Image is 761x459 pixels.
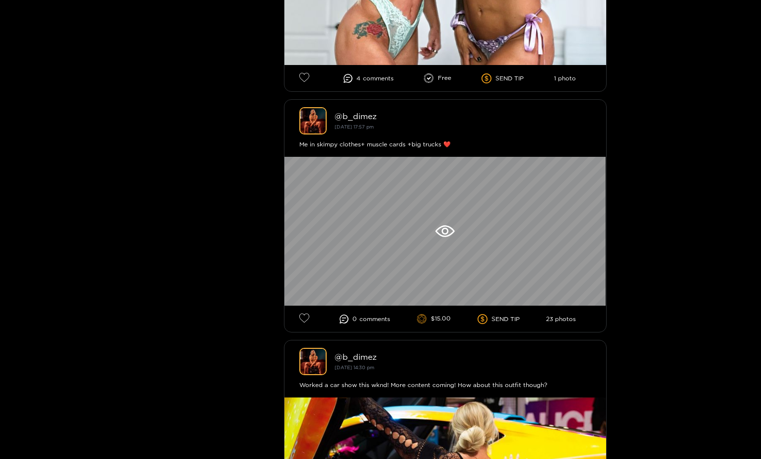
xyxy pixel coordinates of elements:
img: b_dimez [299,348,327,375]
span: comment s [363,75,394,82]
li: SEND TIP [478,314,520,324]
li: SEND TIP [482,73,524,83]
div: Me in skimpy clothes+ muscle cards +big trucks ❤️ [299,139,591,149]
img: b_dimez [299,107,327,134]
span: dollar [478,314,491,324]
div: Worked a car show this wknd! More content coming! How about this outfit though? [299,380,591,390]
li: 4 [344,74,394,83]
small: [DATE] 14:30 pm [335,365,374,370]
span: dollar [482,73,495,83]
div: @ b_dimez [335,112,591,121]
li: $15.00 [417,314,451,324]
li: 23 photos [546,316,576,323]
span: comment s [359,316,390,323]
li: Free [424,73,451,83]
li: 1 photo [554,75,576,82]
div: @ b_dimez [335,352,591,361]
small: [DATE] 17:57 pm [335,124,374,130]
li: 0 [340,315,390,324]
